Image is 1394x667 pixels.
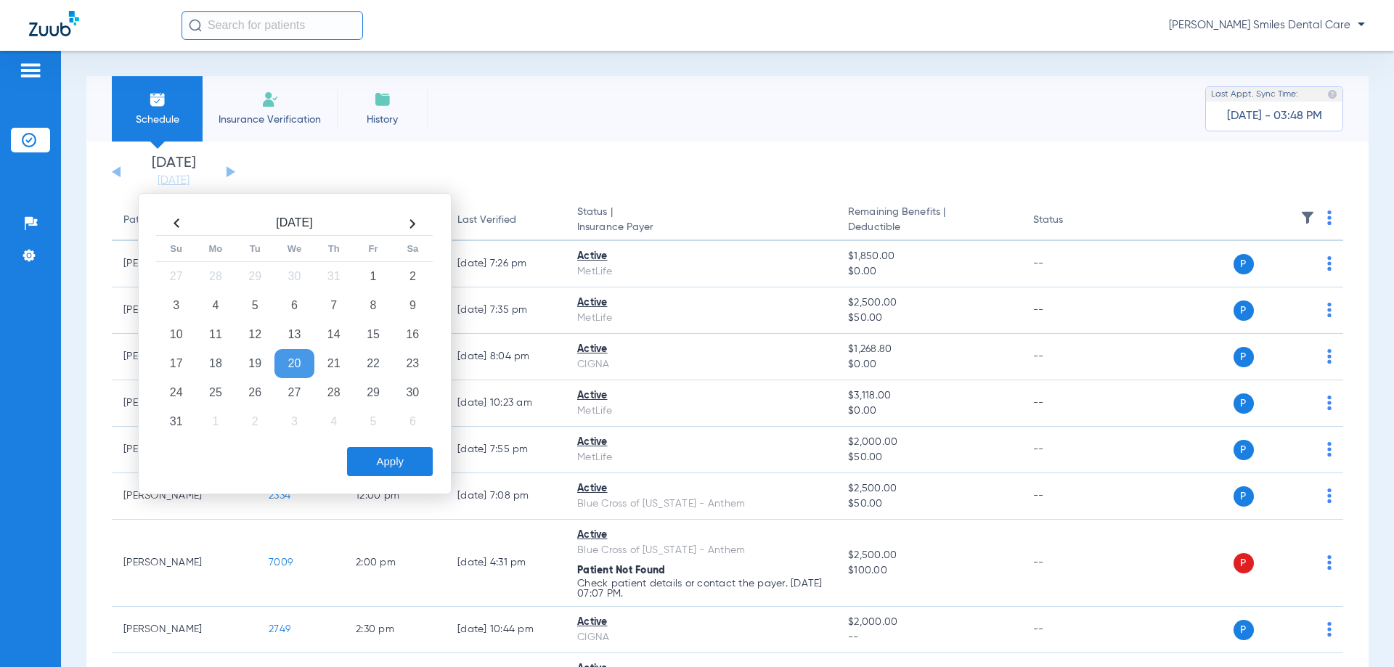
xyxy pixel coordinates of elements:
span: P [1234,440,1254,460]
span: $2,000.00 [848,615,1009,630]
td: -- [1022,334,1120,380]
div: Active [577,388,825,404]
span: $0.00 [848,264,1009,279]
span: 7009 [269,557,293,568]
span: P [1234,620,1254,640]
img: group-dot-blue.svg [1327,555,1332,570]
span: $1,268.80 [848,342,1009,357]
span: P [1234,393,1254,414]
td: [DATE] 7:55 PM [446,427,566,473]
p: Check patient details or contact the payer. [DATE] 07:07 PM. [577,578,825,599]
div: Active [577,342,825,357]
td: 12:00 PM [344,473,446,520]
div: Active [577,295,825,311]
td: 2:00 PM [344,520,446,607]
th: Remaining Benefits | [836,200,1021,241]
span: Insurance Payer [577,220,825,235]
span: 2749 [269,624,290,634]
span: Schedule [123,112,192,127]
td: [DATE] 10:23 AM [446,380,566,427]
span: $2,500.00 [848,548,1009,563]
img: hamburger-icon [19,62,42,79]
div: Patient Name [123,213,245,228]
img: Schedule [149,91,166,108]
button: Apply [347,447,433,476]
span: $0.00 [848,404,1009,419]
div: MetLife [577,404,825,419]
div: MetLife [577,311,825,326]
td: -- [1022,607,1120,653]
img: Zuub Logo [29,11,79,36]
td: -- [1022,520,1120,607]
input: Search for patients [182,11,363,40]
td: [DATE] 7:35 PM [446,287,566,334]
span: [DATE] - 03:48 PM [1227,109,1322,123]
td: [PERSON_NAME] [112,607,257,653]
img: filter.svg [1300,210,1315,225]
div: MetLife [577,264,825,279]
span: P [1234,486,1254,507]
span: History [348,112,417,127]
img: group-dot-blue.svg [1327,349,1332,364]
img: Search Icon [189,19,202,32]
td: [DATE] 10:44 PM [446,607,566,653]
span: $50.00 [848,496,1009,512]
th: Status | [566,200,836,241]
td: [DATE] 7:08 PM [446,473,566,520]
img: last sync help info [1327,89,1337,99]
span: $0.00 [848,357,1009,372]
th: [DATE] [196,212,393,236]
td: -- [1022,287,1120,334]
div: Active [577,528,825,543]
img: group-dot-blue.svg [1327,488,1332,503]
div: CIGNA [577,630,825,645]
div: Active [577,615,825,630]
span: Last Appt. Sync Time: [1211,87,1298,102]
span: [PERSON_NAME] Smiles Dental Care [1169,18,1365,33]
span: $2,000.00 [848,435,1009,450]
td: -- [1022,473,1120,520]
td: [DATE] 4:31 PM [446,520,566,607]
img: group-dot-blue.svg [1327,256,1332,271]
span: P [1234,254,1254,274]
img: group-dot-blue.svg [1327,396,1332,410]
td: [PERSON_NAME] [112,473,257,520]
iframe: Chat Widget [1321,597,1394,667]
div: Active [577,249,825,264]
span: 2334 [269,491,290,501]
div: Last Verified [457,213,516,228]
span: P [1234,553,1254,573]
td: [PERSON_NAME] [112,520,257,607]
span: P [1234,347,1254,367]
img: group-dot-blue.svg [1327,442,1332,457]
div: Blue Cross of [US_STATE] - Anthem [577,496,825,512]
span: -- [848,630,1009,645]
div: MetLife [577,450,825,465]
span: $50.00 [848,450,1009,465]
span: $50.00 [848,311,1009,326]
span: P [1234,300,1254,321]
td: -- [1022,380,1120,427]
span: $1,850.00 [848,249,1009,264]
span: Patient Not Found [577,565,665,576]
img: History [374,91,391,108]
span: $3,118.00 [848,388,1009,404]
img: Manual Insurance Verification [261,91,279,108]
span: Insurance Verification [213,112,326,127]
div: Patient Name [123,213,187,228]
td: -- [1022,241,1120,287]
span: Deductible [848,220,1009,235]
div: Active [577,481,825,496]
img: group-dot-blue.svg [1327,303,1332,317]
a: [DATE] [130,173,217,188]
th: Status [1022,200,1120,241]
div: Active [577,435,825,450]
span: $2,500.00 [848,481,1009,496]
div: Last Verified [457,213,554,228]
td: [DATE] 8:04 PM [446,334,566,380]
td: -- [1022,427,1120,473]
img: group-dot-blue.svg [1327,210,1332,225]
div: Blue Cross of [US_STATE] - Anthem [577,543,825,558]
span: $2,500.00 [848,295,1009,311]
